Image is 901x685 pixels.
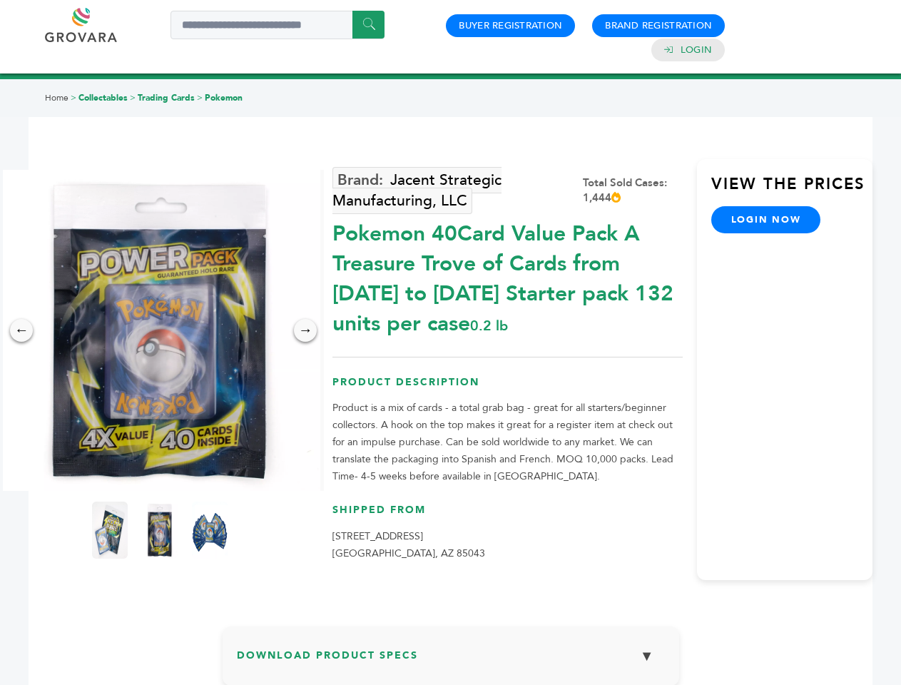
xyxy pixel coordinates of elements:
p: Product is a mix of cards - a total grab bag - great for all starters/beginner collectors. A hook... [332,400,683,485]
h3: Product Description [332,375,683,400]
span: > [130,92,136,103]
img: Pokemon 40-Card Value Pack – A Treasure Trove of Cards from 1996 to 2024 - Starter pack! 132 unit... [142,502,178,559]
a: login now [711,206,821,233]
button: ▼ [629,641,665,671]
img: Pokemon 40-Card Value Pack – A Treasure Trove of Cards from 1996 to 2024 - Starter pack! 132 unit... [92,502,128,559]
img: Pokemon 40-Card Value Pack – A Treasure Trove of Cards from 1996 to 2024 - Starter pack! 132 unit... [192,502,228,559]
div: → [294,319,317,342]
a: Login [681,44,712,56]
input: Search a product or brand... [170,11,385,39]
h3: View the Prices [711,173,872,206]
span: > [71,92,76,103]
div: Pokemon 40Card Value Pack A Treasure Trove of Cards from [DATE] to [DATE] Starter pack 132 units ... [332,212,683,339]
a: Pokemon [205,92,243,103]
a: Jacent Strategic Manufacturing, LLC [332,167,502,214]
span: 0.2 lb [470,316,508,335]
a: Brand Registration [605,19,712,32]
a: Home [45,92,68,103]
a: Collectables [78,92,128,103]
h3: Shipped From [332,503,683,528]
p: [STREET_ADDRESS] [GEOGRAPHIC_DATA], AZ 85043 [332,528,683,562]
a: Trading Cards [138,92,195,103]
h3: Download Product Specs [237,641,665,682]
a: Buyer Registration [459,19,562,32]
div: ← [10,319,33,342]
div: Total Sold Cases: 1,444 [583,176,683,205]
span: > [197,92,203,103]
